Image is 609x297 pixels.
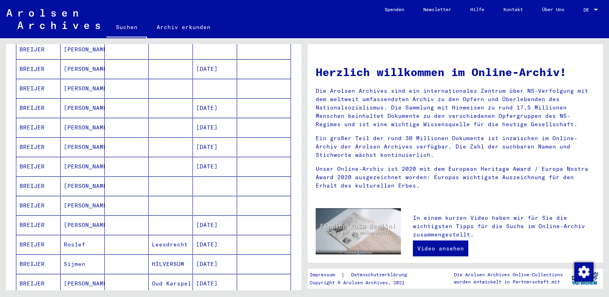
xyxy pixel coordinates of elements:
img: Arolsen_neg.svg [6,9,100,29]
a: Datenschutzerklärung [345,271,416,279]
h1: Herzlich willkommen im Online-Archiv! [316,64,595,80]
mat-cell: BREIJER [16,254,61,274]
mat-cell: BREIJER [16,118,61,137]
mat-cell: BREIJER [16,235,61,254]
p: Ein großer Teil der rund 30 Millionen Dokumente ist inzwischen im Online-Archiv der Arolsen Archi... [316,134,595,159]
mat-cell: [DATE] [193,274,237,293]
p: In einem kurzen Video haben wir für Sie die wichtigsten Tipps für die Suche im Online-Archiv zusa... [413,214,595,239]
mat-cell: BREIJER [16,40,61,59]
mat-cell: [PERSON_NAME] [61,176,105,195]
img: video.jpg [316,208,401,254]
div: | [310,271,416,279]
mat-cell: BREIJER [16,79,61,98]
mat-cell: [PERSON_NAME] [61,98,105,117]
mat-cell: [PERSON_NAME] [61,274,105,293]
mat-cell: BREIJER [16,59,61,78]
mat-cell: BREIJER [16,157,61,176]
mat-cell: [DATE] [193,118,237,137]
mat-cell: BREIJER [16,274,61,293]
a: Video ansehen [413,240,468,256]
mat-cell: [DATE] [193,157,237,176]
p: Copyright © Arolsen Archives, 2021 [310,279,416,286]
a: Suchen [106,18,147,38]
mat-cell: [PERSON_NAME] [61,79,105,98]
mat-cell: [DATE] [193,137,237,156]
mat-cell: [DATE] [193,59,237,78]
mat-cell: [DATE] [193,235,237,254]
a: Archiv erkunden [147,18,220,37]
mat-cell: BREIJER [16,196,61,215]
mat-cell: HILVERSUM [149,254,193,274]
p: Die Arolsen Archives sind ein internationales Zentrum über NS-Verfolgung mit dem weltweit umfasse... [316,87,595,129]
mat-cell: BREIJER [16,137,61,156]
mat-cell: [PERSON_NAME] [61,215,105,234]
span: DE [583,7,592,13]
mat-cell: [PERSON_NAME] [61,196,105,215]
mat-cell: Oud Karspel [149,274,193,293]
mat-cell: [PERSON_NAME] [61,137,105,156]
mat-cell: [PERSON_NAME] [61,118,105,137]
mat-cell: Sijmen [61,254,105,274]
mat-cell: [DATE] [193,215,237,234]
mat-cell: BREIJER [16,176,61,195]
mat-cell: [PERSON_NAME] [61,157,105,176]
mat-cell: BREIJER [16,98,61,117]
img: yv_logo.png [570,268,600,288]
p: Unser Online-Archiv ist 2020 mit dem European Heritage Award / Europa Nostra Award 2020 ausgezeic... [316,165,595,190]
img: Zustimmung ändern [574,262,593,281]
mat-cell: [PERSON_NAME] [61,40,105,59]
mat-cell: [DATE] [193,98,237,117]
mat-cell: Leesdrecht [149,235,193,254]
p: wurden entwickelt in Partnerschaft mit [454,278,563,285]
p: Die Arolsen Archives Online-Collections [454,271,563,278]
mat-cell: Roslef [61,235,105,254]
mat-cell: BREIJER [16,215,61,234]
mat-cell: [PERSON_NAME] [61,59,105,78]
mat-cell: [DATE] [193,254,237,274]
a: Impressum [310,271,341,279]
